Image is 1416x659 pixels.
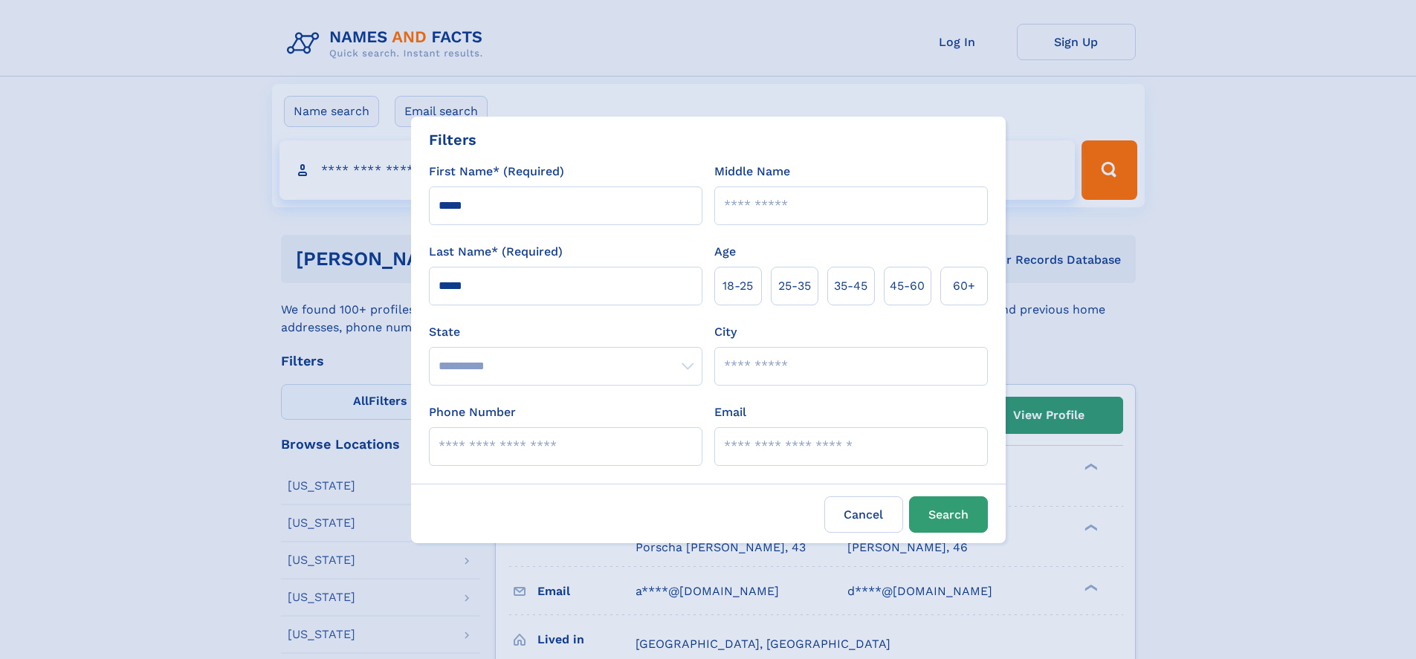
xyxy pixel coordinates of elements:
button: Search [909,496,988,533]
span: 25‑35 [778,277,811,295]
label: State [429,323,702,341]
span: 18‑25 [722,277,753,295]
label: Cancel [824,496,903,533]
span: 35‑45 [834,277,867,295]
label: Email [714,403,746,421]
label: Phone Number [429,403,516,421]
label: Age [714,243,736,261]
div: Filters [429,129,476,151]
span: 45‑60 [890,277,925,295]
label: Middle Name [714,163,790,181]
span: 60+ [953,277,975,295]
label: First Name* (Required) [429,163,564,181]
label: City [714,323,737,341]
label: Last Name* (Required) [429,243,563,261]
